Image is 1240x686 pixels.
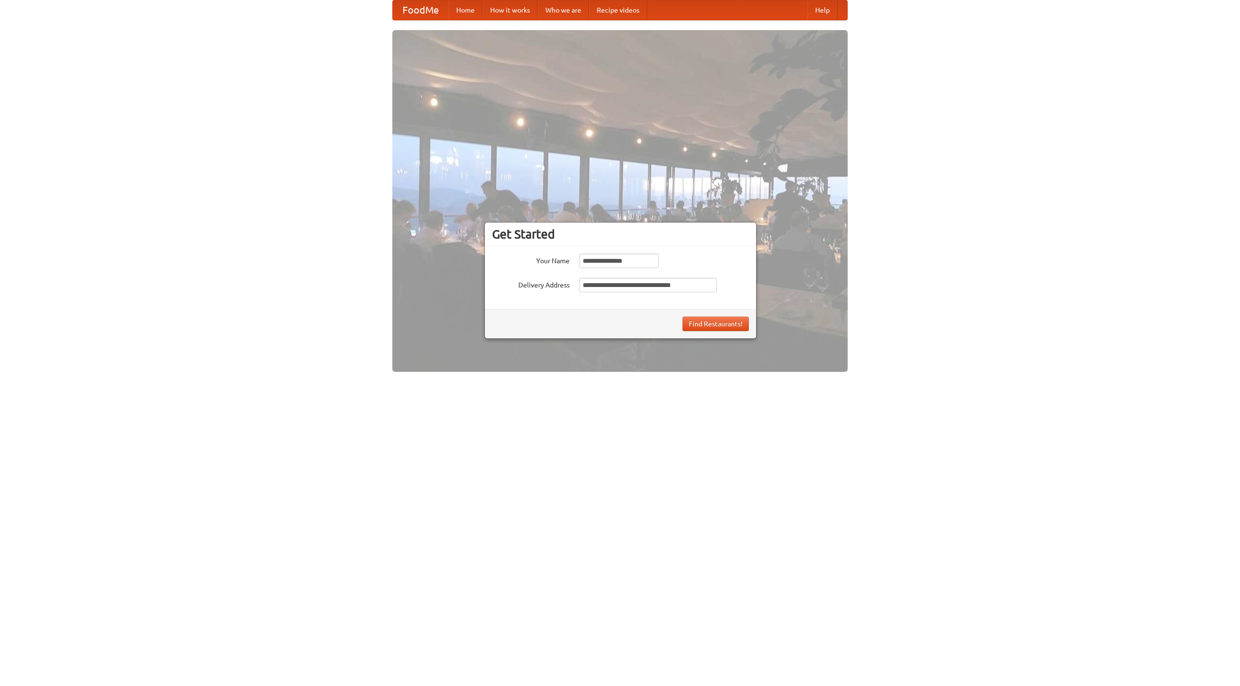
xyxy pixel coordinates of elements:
label: Delivery Address [492,278,570,290]
label: Your Name [492,254,570,266]
h3: Get Started [492,227,749,241]
a: FoodMe [393,0,449,20]
button: Find Restaurants! [682,317,749,331]
a: Help [807,0,837,20]
a: Home [449,0,482,20]
a: How it works [482,0,538,20]
a: Recipe videos [589,0,647,20]
a: Who we are [538,0,589,20]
